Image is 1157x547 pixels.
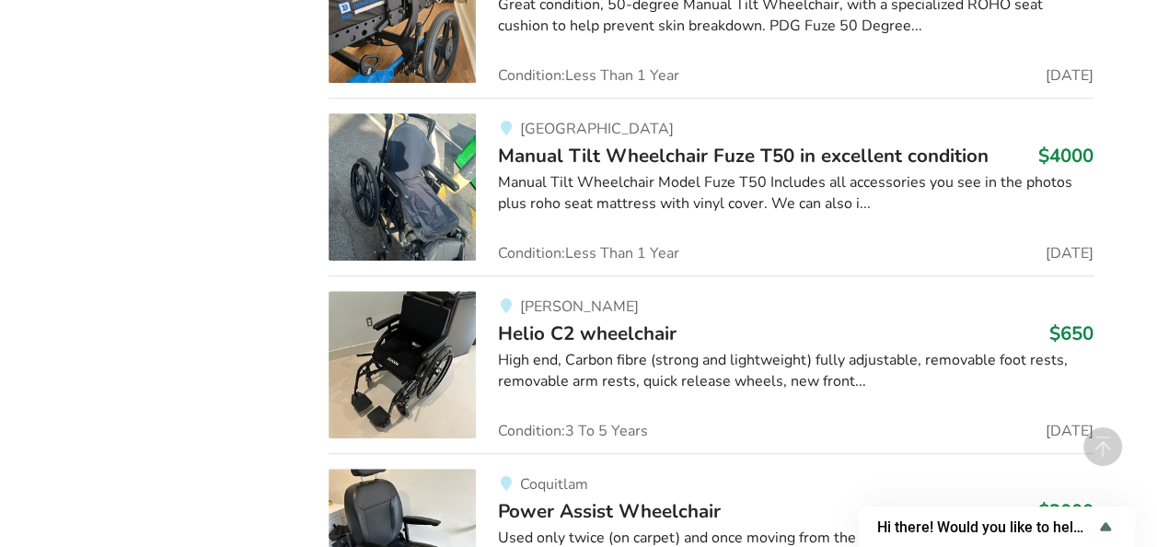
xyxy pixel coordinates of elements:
h3: $650 [1049,321,1093,345]
span: [DATE] [1046,424,1093,438]
span: Condition: Less Than 1 Year [498,246,679,261]
span: Coquitlam [519,474,587,495]
span: Helio C2 wheelchair [498,320,677,346]
h3: $4000 [1038,144,1093,168]
span: Hi there! Would you like to help us improve AssistList? [877,518,1094,536]
span: [GEOGRAPHIC_DATA] [519,119,673,139]
button: Show survey - Hi there! Would you like to help us improve AssistList? [877,516,1117,538]
span: [PERSON_NAME] [519,297,638,317]
img: mobility-manual tilt wheelchair fuze t50 in excellent condition [329,113,476,261]
a: mobility-helio c2 wheelchair[PERSON_NAME]Helio C2 wheelchair$650High end, Carbon fibre (strong an... [329,275,1093,453]
h3: $3000 [1038,499,1093,523]
div: Manual Tilt Wheelchair Model Fuze T50 Includes all accessories you see in the photos plus roho se... [498,172,1093,215]
div: High end, Carbon fibre (strong and lightweight) fully adjustable, removable foot rests, removable... [498,350,1093,392]
span: Condition: Less Than 1 Year [498,68,679,83]
img: mobility-helio c2 wheelchair [329,291,476,438]
span: Power Assist Wheelchair [498,498,721,524]
span: Manual Tilt Wheelchair Fuze T50 in excellent condition [498,143,989,169]
span: Condition: 3 To 5 Years [498,424,648,438]
a: mobility-manual tilt wheelchair fuze t50 in excellent condition[GEOGRAPHIC_DATA]Manual Tilt Wheel... [329,98,1093,275]
span: [DATE] [1046,246,1093,261]
span: [DATE] [1046,68,1093,83]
